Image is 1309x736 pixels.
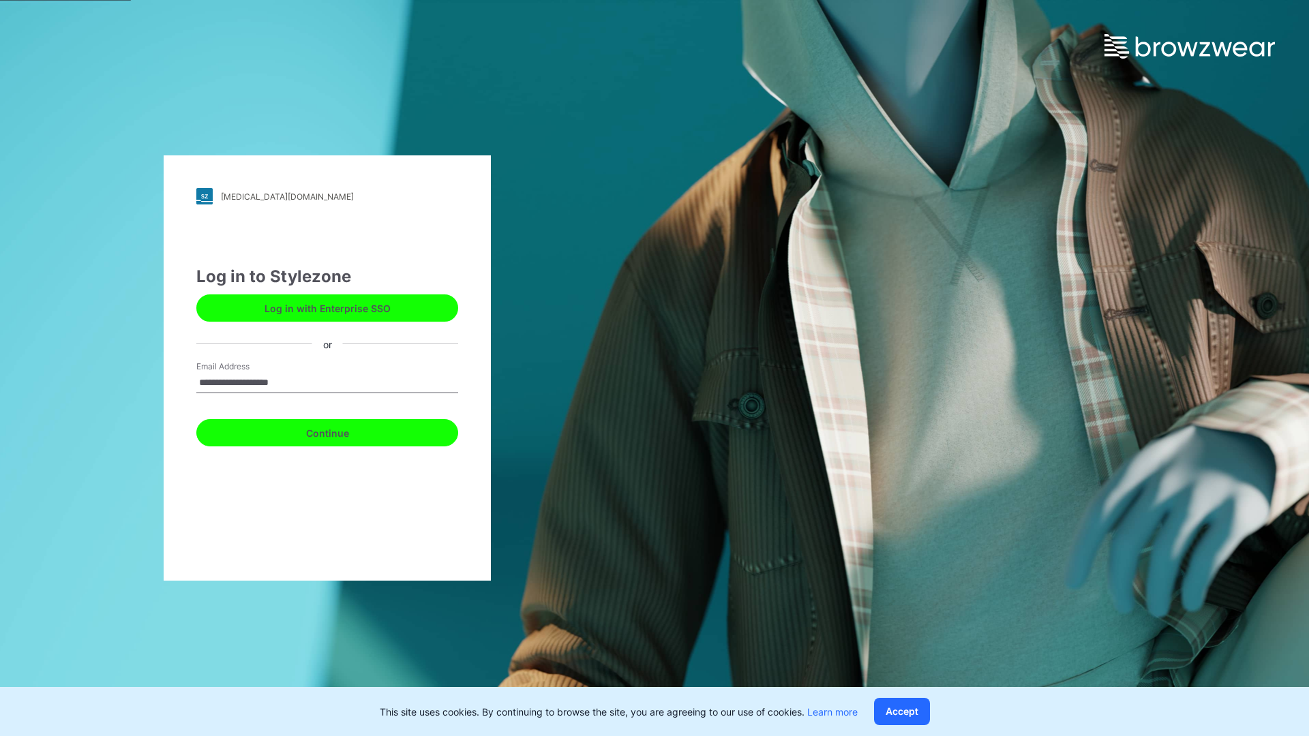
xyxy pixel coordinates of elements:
[874,698,930,725] button: Accept
[196,294,458,322] button: Log in with Enterprise SSO
[1104,34,1275,59] img: browzwear-logo.e42bd6dac1945053ebaf764b6aa21510.svg
[312,337,343,351] div: or
[196,264,458,289] div: Log in to Stylezone
[196,419,458,446] button: Continue
[196,188,458,204] a: [MEDICAL_DATA][DOMAIN_NAME]
[196,361,292,373] label: Email Address
[807,706,858,718] a: Learn more
[380,705,858,719] p: This site uses cookies. By continuing to browse the site, you are agreeing to our use of cookies.
[196,188,213,204] img: stylezone-logo.562084cfcfab977791bfbf7441f1a819.svg
[221,191,354,202] div: [MEDICAL_DATA][DOMAIN_NAME]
